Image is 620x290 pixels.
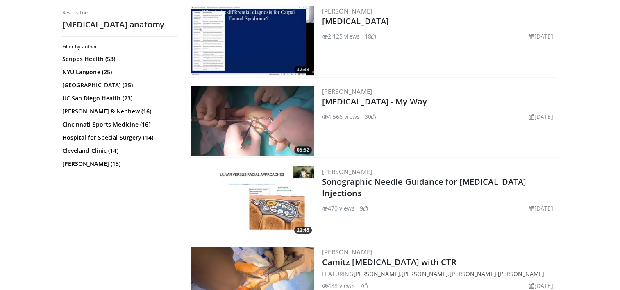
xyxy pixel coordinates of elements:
a: 05:52 [191,86,314,156]
a: Cincinnati Sports Medicine (16) [62,120,175,129]
a: [PERSON_NAME] [322,168,372,176]
li: 7 [360,281,368,290]
a: Sonographic Needle Guidance for [MEDICAL_DATA] Injections [322,176,527,199]
li: 4,566 views [322,112,360,121]
span: 05:52 [294,146,312,154]
a: [GEOGRAPHIC_DATA] (25) [62,81,175,89]
li: 18 [365,32,376,41]
a: [PERSON_NAME] [353,270,400,278]
a: [PERSON_NAME] [322,248,372,256]
li: 30 [365,112,376,121]
li: 9 [360,204,368,213]
p: Results for: [62,9,177,16]
li: [DATE] [529,112,553,121]
a: 22:45 [191,166,314,236]
a: [PERSON_NAME] [450,270,496,278]
a: [PERSON_NAME] [498,270,544,278]
a: [PERSON_NAME] (13) [62,160,175,168]
a: Cleveland Clinic (14) [62,147,175,155]
li: [DATE] [529,281,553,290]
a: [PERSON_NAME] [402,270,448,278]
li: [DATE] [529,204,553,213]
img: 8d249c58-8f87-4004-a81c-bd5abc622eef.300x170_q85_crop-smart_upscale.jpg [191,166,314,236]
a: UC San Diego Health (23) [62,94,175,102]
a: 32:33 [191,6,314,75]
li: 2,125 views [322,32,360,41]
a: Camitz [MEDICAL_DATA] with CTR [322,256,456,267]
a: [MEDICAL_DATA] [322,16,389,27]
a: [PERSON_NAME] & Nephew (16) [62,107,175,116]
li: 470 views [322,204,355,213]
li: 488 views [322,281,355,290]
span: 22:45 [294,227,312,234]
a: [PERSON_NAME] [322,7,372,15]
span: 32:33 [294,66,312,73]
a: Hospital for Special Surgery (14) [62,134,175,142]
h3: Filter by author: [62,43,177,50]
a: NYU Langone (25) [62,68,175,76]
img: 66f3dfc7-2f9d-4d0f-ac46-ce9744642e8b.300x170_q85_crop-smart_upscale.jpg [191,6,314,75]
a: Scripps Health (53) [62,55,175,63]
h2: [MEDICAL_DATA] anatomy [62,19,177,30]
a: [MEDICAL_DATA] - My Way [322,96,427,107]
li: [DATE] [529,32,553,41]
img: fca2925d-e2c9-4ffd-8c2c-4873266f6261.300x170_q85_crop-smart_upscale.jpg [191,86,314,156]
a: [PERSON_NAME] [322,87,372,95]
div: FEATURING , , , [322,270,556,278]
